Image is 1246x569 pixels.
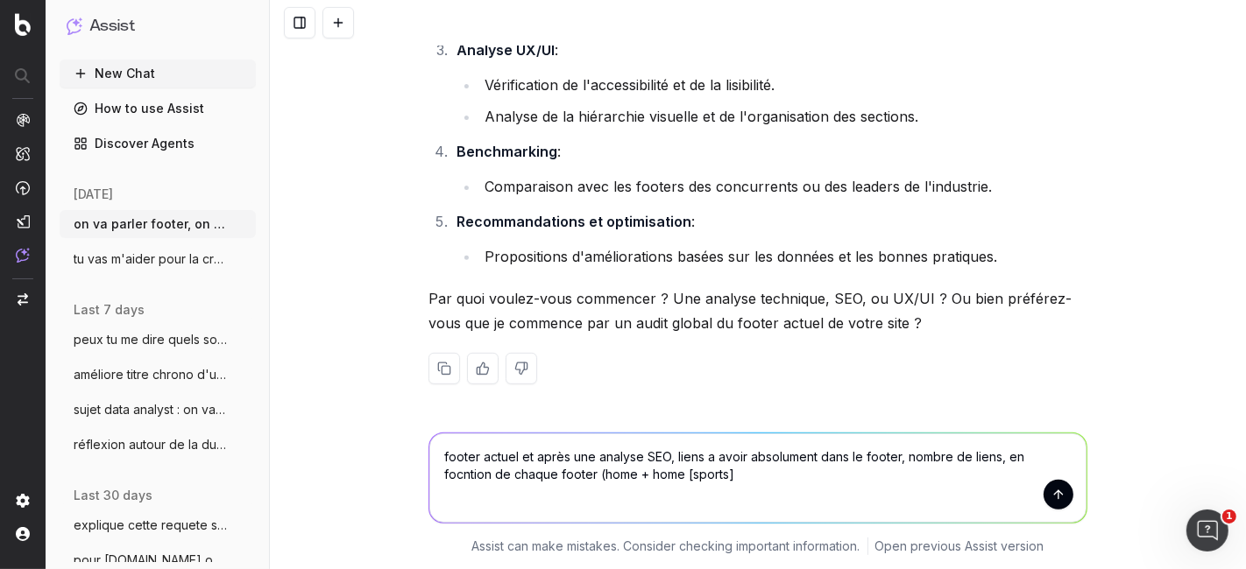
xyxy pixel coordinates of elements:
[60,130,256,158] a: Discover Agents
[451,209,1087,269] li: :
[16,180,30,195] img: Activation
[74,366,228,383] span: améliore titre chrono d'un article : sur
[479,174,1087,199] li: Comparaison avec les footers des concurrents ou des leaders de l'industrie.
[479,73,1087,97] li: Vérification de l'accessibilité et de la lisibilité.
[457,213,691,230] strong: Recommandations et optimisation
[16,146,30,161] img: Intelligence
[1186,509,1228,551] iframe: Intercom live chat
[74,186,113,203] span: [DATE]
[479,244,1087,269] li: Propositions d'améliorations basées sur les données et les bonnes pratiques.
[74,551,228,569] span: pour [DOMAIN_NAME] on va parler de données
[472,537,860,555] p: Assist can make mistakes. Consider checking important information.
[60,95,256,123] a: How to use Assist
[74,401,228,418] span: sujet data analyst : on va faire un rap
[74,487,152,504] span: last 30 days
[457,143,557,160] strong: Benchmarking
[67,14,249,39] button: Assist
[18,293,28,306] img: Switch project
[16,248,30,263] img: Assist
[457,41,555,59] strong: Analyse UX/UI
[451,139,1087,199] li: :
[60,431,256,459] button: réflexion autour de la durée de durée de
[74,301,145,319] span: last 7 days
[74,516,228,534] span: explique cette requete sql : with bloc_
[60,511,256,539] button: explique cette requete sql : with bloc_
[60,60,256,88] button: New Chat
[74,331,228,348] span: peux tu me dire quels sont les fiches jo
[16,214,30,228] img: Studio
[60,361,256,389] button: améliore titre chrono d'un article : sur
[89,14,135,39] h1: Assist
[479,104,1087,129] li: Analyse de la hiérarchie visuelle et de l'organisation des sections.
[74,215,228,233] span: on va parler footer, on va faire une vra
[16,527,30,541] img: My account
[67,18,82,34] img: Assist
[60,245,256,273] button: tu vas m'aider pour la création de [PERSON_NAME]
[16,494,30,508] img: Setting
[60,396,256,424] button: sujet data analyst : on va faire un rap
[60,326,256,354] button: peux tu me dire quels sont les fiches jo
[428,286,1087,335] p: Par quoi voulez-vous commencer ? Une analyse technique, SEO, ou UX/UI ? Ou bien préférez-vous que...
[74,436,228,453] span: réflexion autour de la durée de durée de
[429,433,1087,523] textarea: footer actuel et après une analyse SEO, liens a avoir absolument dans le footer, nombre de liens,...
[74,250,228,268] span: tu vas m'aider pour la création de [PERSON_NAME]
[60,210,256,238] button: on va parler footer, on va faire une vra
[875,537,1044,555] a: Open previous Assist version
[451,38,1087,129] li: :
[15,13,31,36] img: Botify logo
[16,113,30,127] img: Analytics
[1222,509,1236,523] span: 1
